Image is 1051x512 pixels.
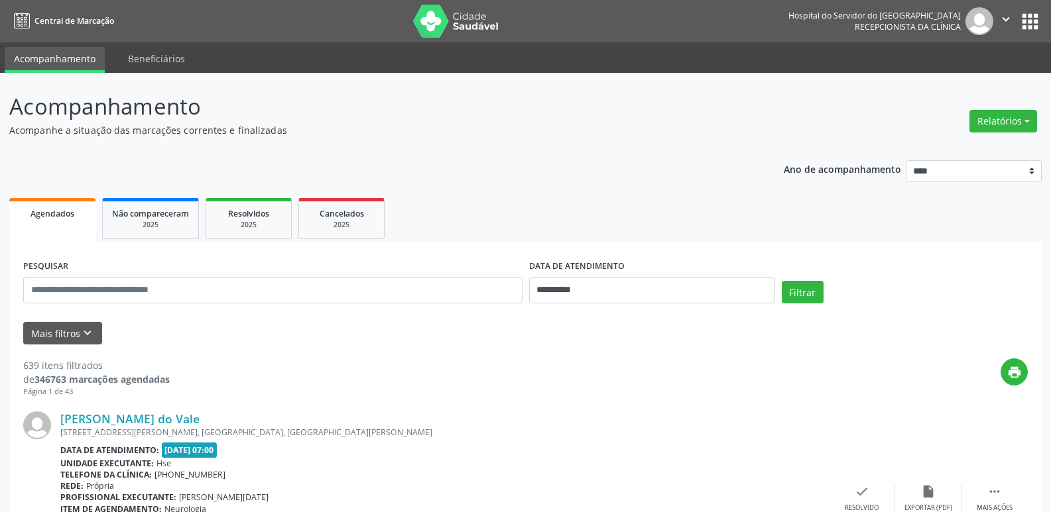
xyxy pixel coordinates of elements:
span: Hse [156,458,171,469]
b: Rede: [60,480,84,491]
img: img [23,411,51,439]
span: Central de Marcação [34,15,114,26]
span: Própria [86,480,114,491]
b: Data de atendimento: [60,444,159,456]
label: DATA DE ATENDIMENTO [529,256,625,277]
b: Profissional executante: [60,491,176,503]
button:  [993,7,1019,35]
i: insert_drive_file [921,484,936,499]
a: Beneficiários [119,47,194,70]
div: Hospital do Servidor do [GEOGRAPHIC_DATA] [788,10,961,21]
div: [STREET_ADDRESS][PERSON_NAME], [GEOGRAPHIC_DATA], [GEOGRAPHIC_DATA][PERSON_NAME] [60,427,829,438]
div: 2025 [308,220,375,230]
span: [PERSON_NAME][DATE] [179,491,269,503]
span: Recepcionista da clínica [855,21,961,32]
img: img [965,7,993,35]
span: [DATE] 07:00 [162,442,217,458]
a: [PERSON_NAME] do Vale [60,411,200,426]
span: Cancelados [320,208,364,219]
button: Mais filtroskeyboard_arrow_down [23,322,102,345]
p: Ano de acompanhamento [784,160,901,177]
strong: 346763 marcações agendadas [34,373,170,385]
div: 2025 [216,220,282,230]
i:  [999,12,1013,26]
i:  [987,484,1002,499]
p: Acompanhamento [9,90,732,123]
a: Central de Marcação [9,10,114,32]
span: Agendados [31,208,74,219]
span: Não compareceram [112,208,189,219]
p: Acompanhe a situação das marcações correntes e finalizadas [9,123,732,137]
button: Filtrar [782,281,824,303]
i: keyboard_arrow_down [80,326,95,340]
i: check [855,484,869,499]
b: Unidade executante: [60,458,154,469]
a: Acompanhamento [5,47,105,73]
button: print [1001,358,1028,385]
div: Página 1 de 43 [23,386,170,397]
div: 639 itens filtrados [23,358,170,372]
i: print [1007,365,1022,380]
button: Relatórios [969,110,1037,132]
button: apps [1019,10,1042,33]
span: Resolvidos [228,208,269,219]
label: PESQUISAR [23,256,68,277]
b: Telefone da clínica: [60,469,152,480]
span: [PHONE_NUMBER] [155,469,225,480]
div: 2025 [112,220,189,230]
div: de [23,372,170,386]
